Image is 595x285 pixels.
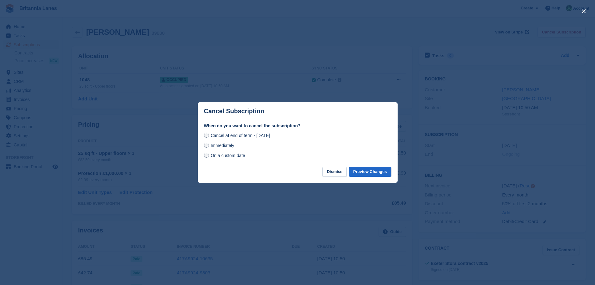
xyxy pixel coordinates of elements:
span: On a custom date [211,153,245,158]
input: On a custom date [204,153,209,158]
button: Dismiss [322,167,347,177]
button: Preview Changes [349,167,391,177]
p: Cancel Subscription [204,108,264,115]
button: close [579,6,589,16]
input: Immediately [204,143,209,148]
label: When do you want to cancel the subscription? [204,123,391,129]
span: Immediately [211,143,234,148]
span: Cancel at end of term - [DATE] [211,133,270,138]
input: Cancel at end of term - [DATE] [204,133,209,138]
